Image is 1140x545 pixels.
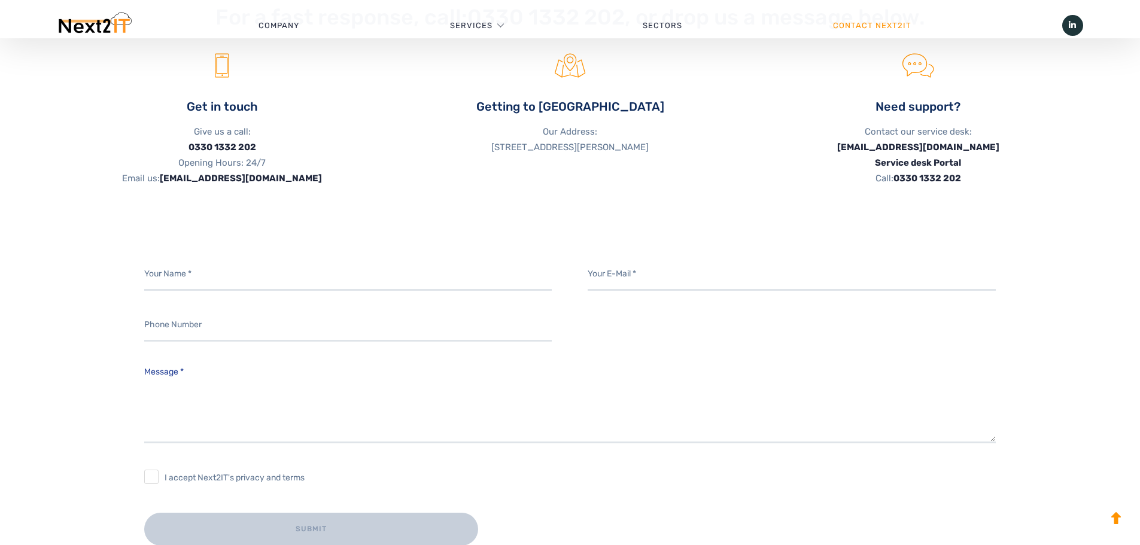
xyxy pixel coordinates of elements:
[753,124,1083,186] p: Contact our service desk: Call:
[875,157,961,168] a: Service desk Portal
[144,360,996,443] textarea: Message *
[144,470,159,484] input: I accept Next2IT's privacy and terms
[57,99,387,115] h4: Get in touch
[893,173,961,184] a: 0330 1332 202
[568,8,758,44] a: Sectors
[753,99,1083,115] h4: Need support?
[405,124,735,155] p: Our Address: [STREET_ADDRESS][PERSON_NAME]
[57,12,132,39] img: Next2IT
[57,124,387,186] p: Give us a call: Opening Hours: 24/7 Email us:
[189,142,256,153] a: 0330 1332 202
[450,8,493,44] a: Services
[144,258,552,291] input: Your Name *
[183,8,375,44] a: Company
[758,8,987,44] a: Contact Next2IT
[144,309,552,342] input: Phone Number
[160,173,322,184] a: [EMAIL_ADDRESS][DOMAIN_NAME]
[165,470,305,486] span: I accept Next2IT's privacy and terms
[837,142,999,153] a: [EMAIL_ADDRESS][DOMAIN_NAME]
[405,99,735,115] h4: Getting to [GEOGRAPHIC_DATA]
[588,258,996,291] input: Your E-Mail *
